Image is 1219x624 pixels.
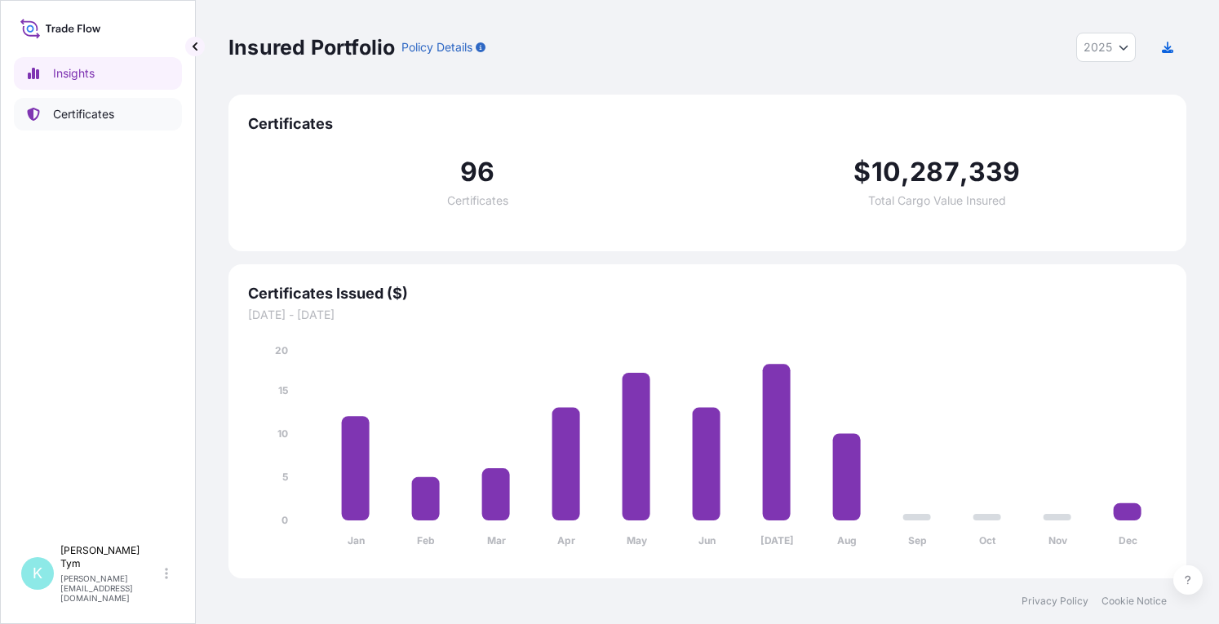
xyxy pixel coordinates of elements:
span: , [960,159,969,185]
tspan: Nov [1048,534,1068,547]
tspan: 5 [282,471,288,483]
tspan: 15 [278,384,288,396]
tspan: Aug [837,534,857,547]
span: 96 [460,159,494,185]
span: 339 [969,159,1021,185]
tspan: [DATE] [760,534,794,547]
p: Insured Portfolio [228,34,395,60]
a: Privacy Policy [1022,595,1088,608]
span: Total Cargo Value Insured [868,195,1006,206]
a: Cookie Notice [1102,595,1167,608]
tspan: Feb [417,534,435,547]
tspan: Jan [348,534,365,547]
a: Certificates [14,98,182,131]
span: , [901,159,910,185]
span: [DATE] - [DATE] [248,307,1167,323]
tspan: Jun [698,534,716,547]
span: Certificates [248,114,1167,134]
p: [PERSON_NAME] Tym [60,544,162,570]
span: Certificates Issued ($) [248,284,1167,303]
span: Certificates [447,195,508,206]
tspan: Apr [557,534,575,547]
button: Year Selector [1076,33,1136,62]
tspan: 10 [277,427,288,440]
p: Certificates [53,106,114,122]
tspan: 20 [275,344,288,356]
span: K [33,565,42,582]
span: $ [853,159,871,185]
tspan: Oct [979,534,996,547]
tspan: Mar [487,534,506,547]
span: 10 [871,159,901,185]
tspan: Dec [1119,534,1137,547]
tspan: Sep [908,534,927,547]
span: 2025 [1084,39,1112,55]
p: Policy Details [401,39,472,55]
tspan: 0 [281,514,288,526]
span: 287 [910,159,960,185]
p: [PERSON_NAME][EMAIL_ADDRESS][DOMAIN_NAME] [60,573,162,603]
p: Insights [53,65,95,82]
tspan: May [627,534,648,547]
a: Insights [14,57,182,90]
